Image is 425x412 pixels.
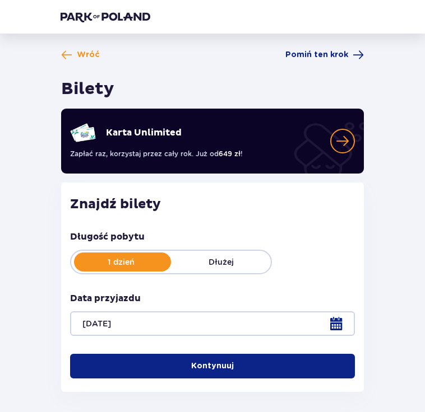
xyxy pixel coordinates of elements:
h1: Bilety [61,78,114,100]
img: Park of Poland logo [61,11,150,22]
p: Kontynuuj [191,360,234,372]
h2: Znajdź bilety [70,196,355,213]
button: Kontynuuj [70,354,355,378]
span: Wróć [77,49,100,60]
p: Data przyjazdu [70,292,141,305]
a: Wróć [61,49,100,60]
p: Długość pobytu [70,231,145,243]
span: Pomiń ten krok [285,49,348,60]
p: 1 dzień [71,256,171,268]
p: Dłużej [171,256,271,268]
a: Pomiń ten krok [285,49,364,60]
